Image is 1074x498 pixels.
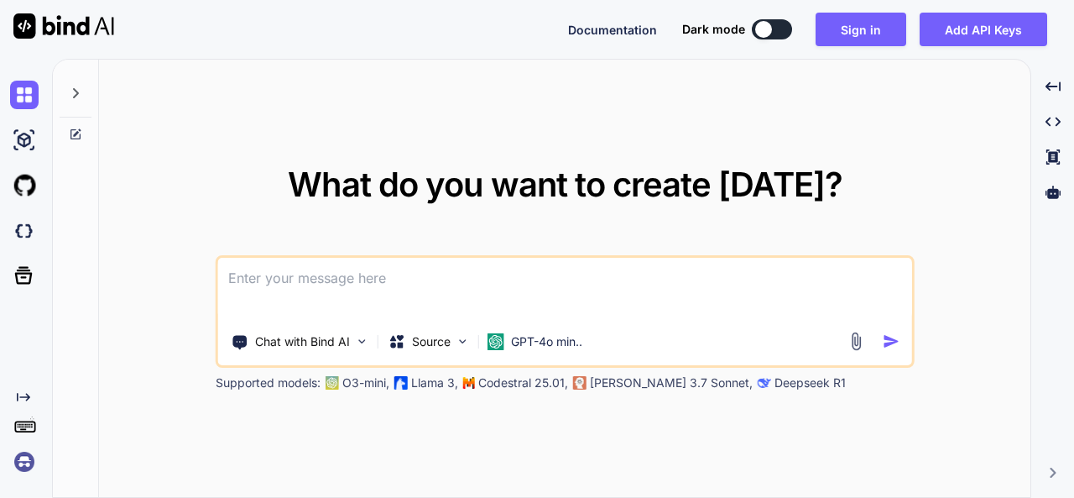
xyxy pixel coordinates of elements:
[511,333,582,350] p: GPT-4o min..
[355,334,369,349] img: Pick Tools
[255,333,350,350] p: Chat with Bind AI
[590,375,753,391] p: [PERSON_NAME] 3.7 Sonnet,
[568,21,657,39] button: Documentation
[10,448,39,476] img: signin
[394,376,408,390] img: Llama2
[456,334,470,349] img: Pick Models
[463,377,475,389] img: Mistral-AI
[288,164,842,205] span: What do you want to create [DATE]?
[10,217,39,245] img: darkCloudIdeIcon
[13,13,114,39] img: Bind AI
[882,333,899,350] img: icon
[846,332,865,351] img: attachment
[478,375,568,391] p: Codestral 25.01,
[411,375,458,391] p: Llama 3,
[487,333,504,350] img: GPT-4o mini
[10,126,39,155] img: ai-studio
[920,13,1047,46] button: Add API Keys
[774,375,846,391] p: Deepseek R1
[758,376,771,390] img: claude
[682,21,745,38] span: Dark mode
[816,13,906,46] button: Sign in
[326,376,339,390] img: GPT-4
[573,376,587,390] img: claude
[10,81,39,109] img: chat
[568,23,657,37] span: Documentation
[342,375,389,391] p: O3-mini,
[412,333,451,350] p: Source
[216,375,321,391] p: Supported models:
[10,171,39,200] img: githubLight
